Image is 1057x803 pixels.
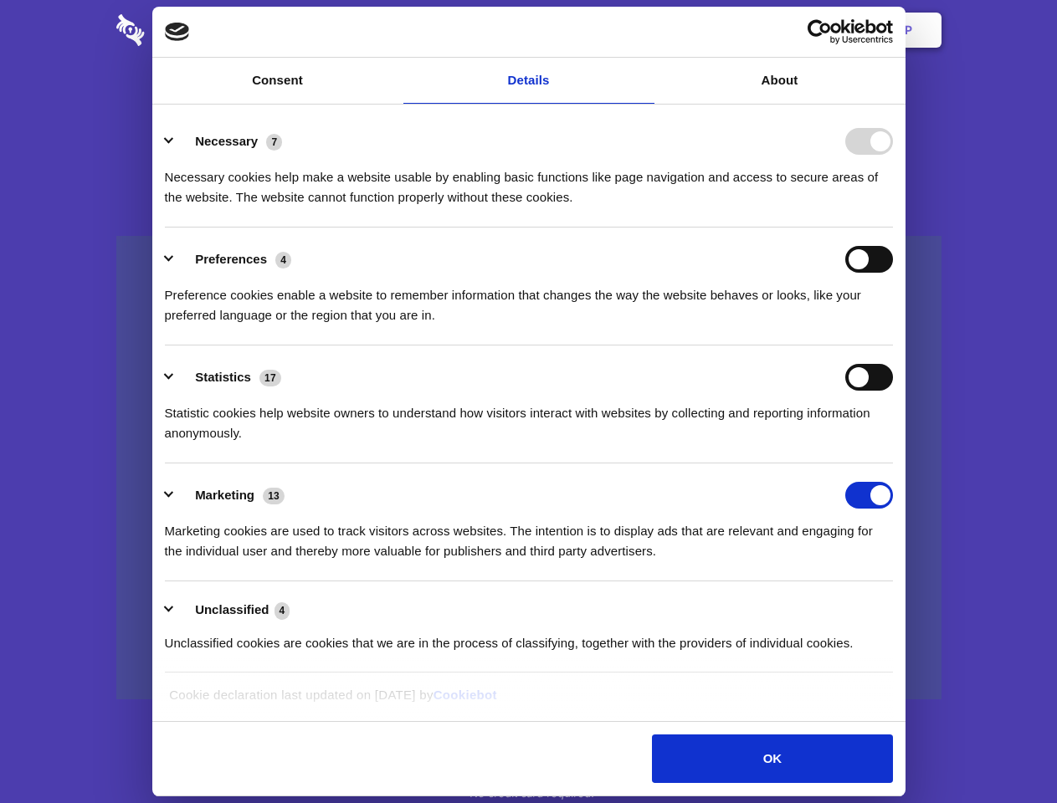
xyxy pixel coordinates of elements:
a: Contact [679,4,756,56]
a: Consent [152,58,403,104]
span: 13 [263,488,285,504]
button: Preferences (4) [165,246,302,273]
a: Pricing [491,4,564,56]
label: Marketing [195,488,254,502]
label: Preferences [195,252,267,266]
span: 4 [275,252,291,269]
div: Unclassified cookies are cookies that we are in the process of classifying, together with the pro... [165,621,893,653]
button: Necessary (7) [165,128,293,155]
span: 4 [275,602,290,619]
h4: Auto-redaction of sensitive data, encrypted data sharing and self-destructing private chats. Shar... [116,152,942,207]
a: Login [759,4,832,56]
label: Statistics [195,370,251,384]
a: Wistia video thumbnail [116,236,942,700]
a: Usercentrics Cookiebot - opens in a new window [747,19,893,44]
h1: Eliminate Slack Data Loss. [116,75,942,136]
img: logo-wordmark-white-trans-d4663122ce5f474addd5e946df7df03e33cb6a1c49d2221995e7729f52c070b2.svg [116,14,259,46]
button: OK [652,734,892,783]
div: Marketing cookies are used to track visitors across websites. The intention is to display ads tha... [165,509,893,561]
div: Necessary cookies help make a website usable by enabling basic functions like page navigation and... [165,155,893,207]
div: Statistic cookies help website owners to understand how visitors interact with websites by collec... [165,391,893,443]
span: 17 [259,370,281,386]
div: Preference cookies enable a website to remember information that changes the way the website beha... [165,273,893,325]
button: Statistics (17) [165,364,292,391]
a: Cookiebot [434,688,497,702]
button: Unclassified (4) [165,600,300,621]
button: Marketing (13) [165,482,295,509]
a: Details [403,58,654,104]
img: logo [165,23,190,41]
iframe: Drift Widget Chat Controller [973,719,1037,783]
label: Necessary [195,134,258,148]
span: 7 [266,134,282,151]
a: About [654,58,906,104]
div: Cookie declaration last updated on [DATE] by [156,685,901,718]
